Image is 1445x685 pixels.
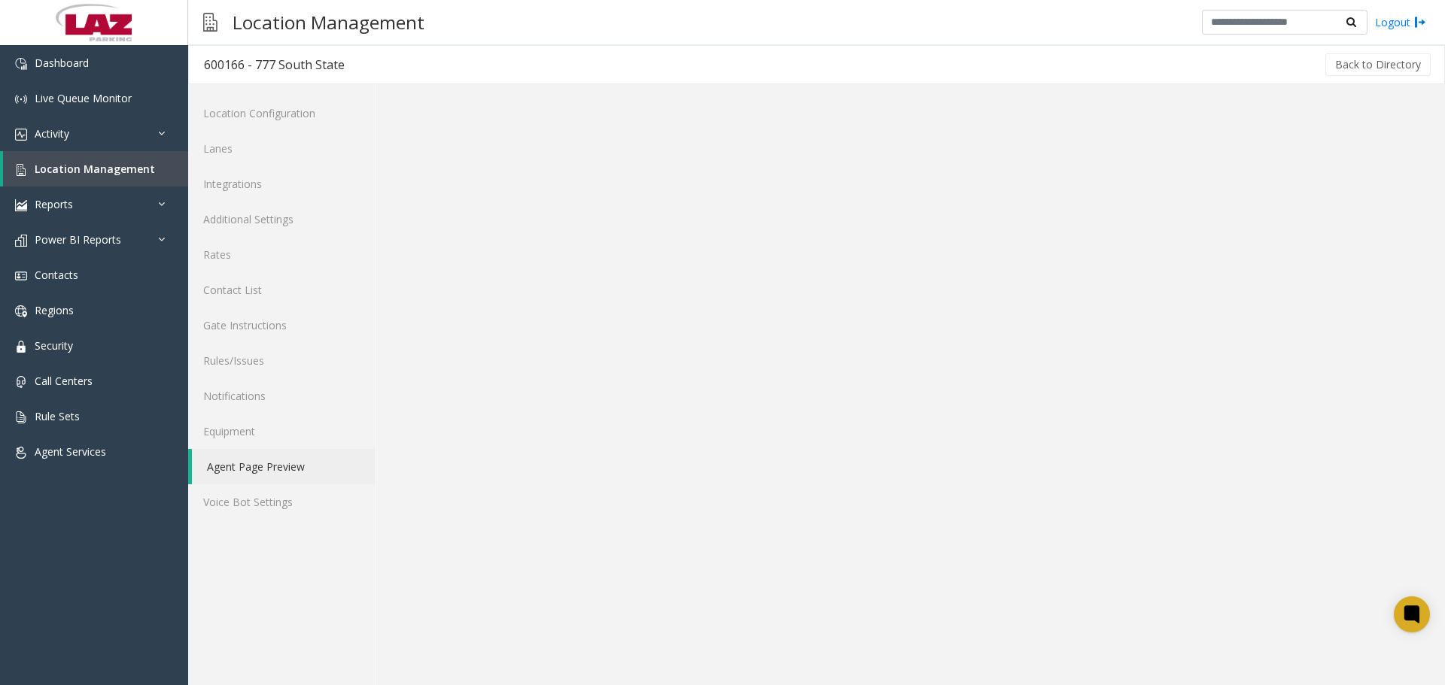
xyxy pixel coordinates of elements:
img: 'icon' [15,58,27,70]
span: Dashboard [35,56,89,70]
img: 'icon' [15,305,27,317]
a: Voice Bot Settings [188,484,376,520]
img: 'icon' [15,270,27,282]
a: Gate Instructions [188,308,376,343]
span: Call Centers [35,374,93,388]
span: Reports [35,197,73,211]
a: Rules/Issues [188,343,376,378]
img: 'icon' [15,129,27,141]
div: 600166 - 777 South State [204,55,345,74]
a: Lanes [188,131,376,166]
h3: Location Management [225,4,432,41]
img: 'icon' [15,164,27,176]
a: Additional Settings [188,202,376,237]
a: Agent Page Preview [192,449,376,484]
span: Live Queue Monitor [35,91,132,105]
span: Activity [35,126,69,141]
a: Logout [1375,14,1426,30]
img: logout [1414,14,1426,30]
span: Power BI Reports [35,232,121,247]
img: 'icon' [15,199,27,211]
img: 'icon' [15,235,27,247]
img: 'icon' [15,376,27,388]
span: Regions [35,303,74,317]
a: Location Management [3,151,188,186]
a: Notifications [188,378,376,414]
button: Back to Directory [1325,53,1431,76]
span: Location Management [35,162,155,176]
a: Equipment [188,414,376,449]
img: 'icon' [15,341,27,353]
img: pageIcon [203,4,218,41]
img: 'icon' [15,447,27,459]
span: Agent Services [35,444,106,459]
a: Rates [188,237,376,272]
a: Integrations [188,166,376,202]
span: Rule Sets [35,409,80,423]
a: Contact List [188,272,376,308]
img: 'icon' [15,411,27,423]
span: Security [35,338,73,353]
img: 'icon' [15,93,27,105]
a: Location Configuration [188,95,376,131]
span: Contacts [35,268,78,282]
